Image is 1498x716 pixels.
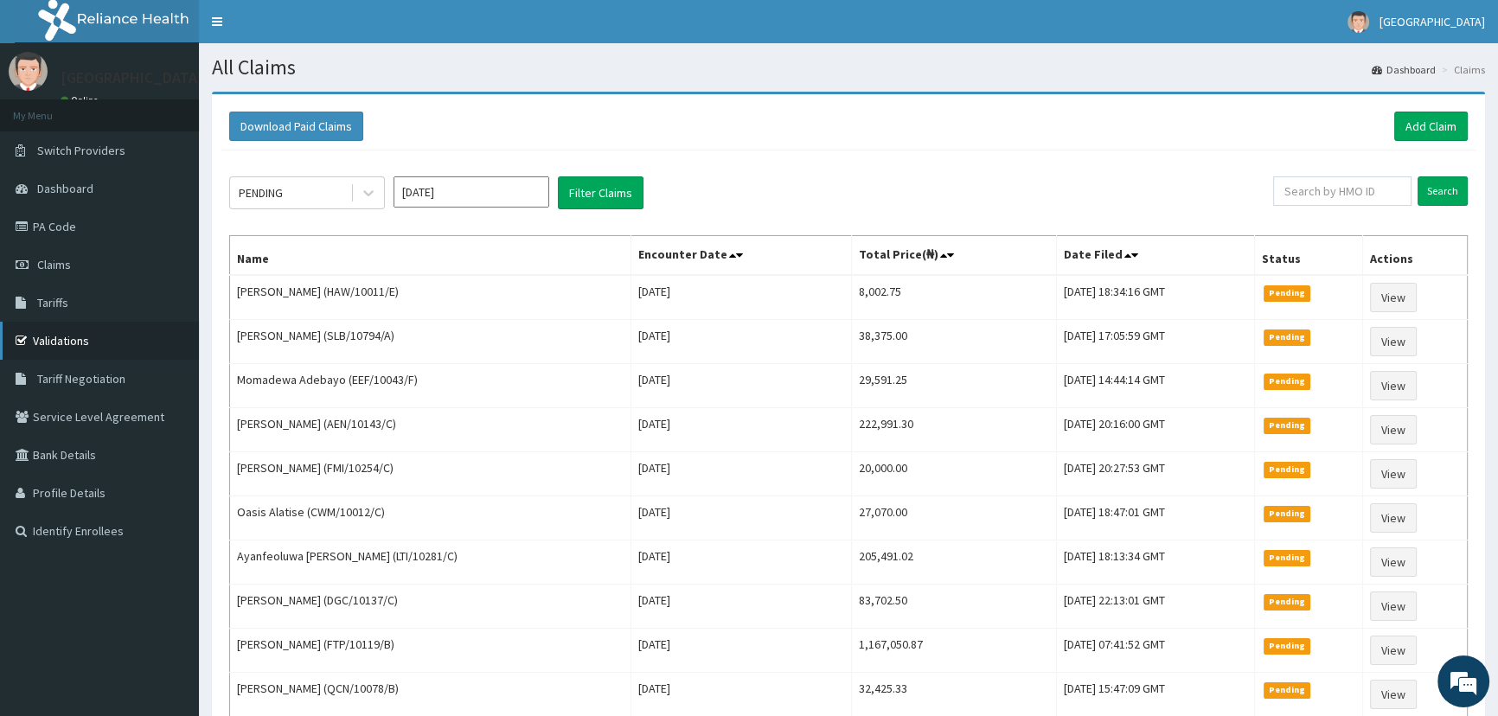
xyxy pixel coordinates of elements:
[90,97,291,119] div: Chat with us now
[1057,629,1254,673] td: [DATE] 07:41:52 GMT
[230,364,631,408] td: Momadewa Adebayo (EEF/10043/F)
[61,70,203,86] p: [GEOGRAPHIC_DATA]
[852,585,1057,629] td: 83,702.50
[1057,408,1254,452] td: [DATE] 20:16:00 GMT
[1057,540,1254,585] td: [DATE] 18:13:34 GMT
[631,585,852,629] td: [DATE]
[1057,364,1254,408] td: [DATE] 14:44:14 GMT
[37,295,68,310] span: Tariffs
[1273,176,1412,206] input: Search by HMO ID
[1370,547,1417,577] a: View
[558,176,643,209] button: Filter Claims
[1264,594,1311,610] span: Pending
[852,496,1057,540] td: 27,070.00
[631,364,852,408] td: [DATE]
[1264,682,1311,698] span: Pending
[1370,327,1417,356] a: View
[37,257,71,272] span: Claims
[1264,506,1311,521] span: Pending
[230,408,631,452] td: [PERSON_NAME] (AEN/10143/C)
[1362,236,1467,276] th: Actions
[1057,496,1254,540] td: [DATE] 18:47:01 GMT
[37,143,125,158] span: Switch Providers
[230,585,631,629] td: [PERSON_NAME] (DGC/10137/C)
[631,236,852,276] th: Encounter Date
[1370,591,1417,621] a: View
[1394,112,1468,141] a: Add Claim
[1057,585,1254,629] td: [DATE] 22:13:01 GMT
[852,236,1057,276] th: Total Price(₦)
[37,371,125,387] span: Tariff Negotiation
[1254,236,1362,276] th: Status
[1264,462,1311,477] span: Pending
[100,218,239,393] span: We're online!
[631,275,852,320] td: [DATE]
[631,496,852,540] td: [DATE]
[631,320,852,364] td: [DATE]
[61,94,102,106] a: Online
[1380,14,1485,29] span: [GEOGRAPHIC_DATA]
[32,86,70,130] img: d_794563401_company_1708531726252_794563401
[631,452,852,496] td: [DATE]
[1264,550,1311,566] span: Pending
[229,112,363,141] button: Download Paid Claims
[1264,418,1311,433] span: Pending
[631,629,852,673] td: [DATE]
[1372,62,1436,77] a: Dashboard
[852,364,1057,408] td: 29,591.25
[1370,636,1417,665] a: View
[230,320,631,364] td: [PERSON_NAME] (SLB/10794/A)
[852,540,1057,585] td: 205,491.02
[1057,452,1254,496] td: [DATE] 20:27:53 GMT
[37,181,93,196] span: Dashboard
[230,540,631,585] td: Ayanfeoluwa [PERSON_NAME] (LTI/10281/C)
[1057,320,1254,364] td: [DATE] 17:05:59 GMT
[1264,638,1311,654] span: Pending
[1057,275,1254,320] td: [DATE] 18:34:16 GMT
[1418,176,1468,206] input: Search
[1370,371,1417,400] a: View
[1370,283,1417,312] a: View
[852,275,1057,320] td: 8,002.75
[631,408,852,452] td: [DATE]
[230,452,631,496] td: [PERSON_NAME] (FMI/10254/C)
[1264,374,1311,389] span: Pending
[852,452,1057,496] td: 20,000.00
[1370,503,1417,533] a: View
[852,320,1057,364] td: 38,375.00
[212,56,1485,79] h1: All Claims
[852,408,1057,452] td: 222,991.30
[230,236,631,276] th: Name
[1264,329,1311,345] span: Pending
[1437,62,1485,77] li: Claims
[284,9,325,50] div: Minimize live chat window
[1370,415,1417,444] a: View
[239,184,283,201] div: PENDING
[1057,236,1254,276] th: Date Filed
[631,540,852,585] td: [DATE]
[1264,285,1311,301] span: Pending
[1370,680,1417,709] a: View
[230,629,631,673] td: [PERSON_NAME] (FTP/10119/B)
[394,176,549,208] input: Select Month and Year
[9,472,330,533] textarea: Type your message and hit 'Enter'
[852,629,1057,673] td: 1,167,050.87
[1370,459,1417,489] a: View
[230,275,631,320] td: [PERSON_NAME] (HAW/10011/E)
[9,52,48,91] img: User Image
[230,496,631,540] td: Oasis Alatise (CWM/10012/C)
[1348,11,1369,33] img: User Image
